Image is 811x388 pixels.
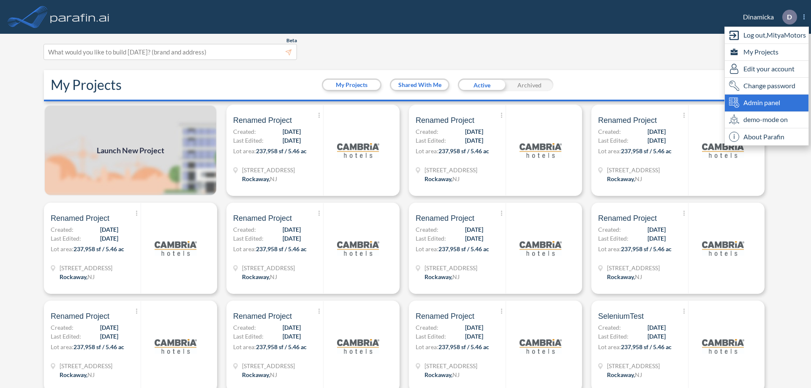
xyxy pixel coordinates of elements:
span: 321 Mt Hope Ave [60,361,112,370]
span: NJ [635,273,642,280]
div: Archived [506,79,553,91]
div: Edit user [725,61,808,78]
span: Launch New Project [97,145,164,156]
span: Rockaway , [607,273,635,280]
span: Rockaway , [607,175,635,182]
span: NJ [635,175,642,182]
span: Rockaway , [242,273,270,280]
span: demo-mode on [743,114,788,125]
span: NJ [635,371,642,378]
span: 321 Mt Hope Ave [242,263,295,272]
img: logo [49,8,111,25]
div: Rockaway, NJ [425,370,460,379]
span: [DATE] [465,225,483,234]
span: [DATE] [648,332,666,341]
span: NJ [452,371,460,378]
span: Lot area: [233,245,256,252]
span: Rockaway , [425,371,452,378]
span: Renamed Project [416,213,474,223]
span: i [729,132,739,142]
img: logo [520,325,562,367]
div: Active [458,79,506,91]
span: Renamed Project [51,311,109,321]
span: Last Edited: [51,234,81,243]
span: Lot area: [51,245,73,252]
img: logo [337,129,379,171]
span: NJ [270,371,277,378]
span: Last Edited: [598,136,629,145]
img: logo [520,227,562,269]
div: Admin panel [725,95,808,111]
span: Last Edited: [598,332,629,341]
span: [DATE] [465,323,483,332]
span: 321 Mt Hope Ave [607,263,660,272]
div: Rockaway, NJ [607,174,642,183]
span: Rockaway , [607,371,635,378]
span: 321 Mt Hope Ave [607,166,660,174]
div: Rockaway, NJ [607,370,642,379]
img: logo [702,129,744,171]
span: 321 Mt Hope Ave [607,361,660,370]
span: Lot area: [598,147,621,155]
div: demo-mode on [725,111,808,128]
span: [DATE] [100,234,118,243]
span: 321 Mt Hope Ave [242,166,295,174]
span: [DATE] [283,234,301,243]
span: Last Edited: [51,332,81,341]
span: [DATE] [283,225,301,234]
span: Last Edited: [416,136,446,145]
span: Last Edited: [416,234,446,243]
span: [DATE] [648,225,666,234]
span: Created: [233,225,256,234]
div: Rockaway, NJ [242,370,277,379]
span: 237,958 sf / 5.46 ac [73,343,124,350]
span: Lot area: [598,343,621,350]
span: [DATE] [648,234,666,243]
span: NJ [270,273,277,280]
span: SeleniumTest [598,311,644,321]
span: Beta [286,37,297,44]
div: Rockaway, NJ [425,174,460,183]
span: Rockaway , [425,175,452,182]
span: Renamed Project [233,311,292,321]
span: [DATE] [100,332,118,341]
span: Rockaway , [60,273,87,280]
span: [DATE] [100,323,118,332]
span: 321 Mt Hope Ave [425,263,477,272]
div: My Projects [725,44,808,61]
img: logo [702,325,744,367]
span: [DATE] [648,136,666,145]
span: 321 Mt Hope Ave [60,263,112,272]
span: Created: [51,323,73,332]
img: logo [337,227,379,269]
span: [DATE] [283,127,301,136]
div: Rockaway, NJ [242,272,277,281]
div: About Parafin [725,128,808,145]
span: Rockaway , [242,371,270,378]
span: Lot area: [416,147,438,155]
span: Rockaway , [425,273,452,280]
span: 321 Mt Hope Ave [242,361,295,370]
span: NJ [87,273,95,280]
span: 237,958 sf / 5.46 ac [621,147,672,155]
span: Renamed Project [51,213,109,223]
span: 321 Mt Hope Ave [425,361,477,370]
span: 237,958 sf / 5.46 ac [73,245,124,252]
span: Lot area: [598,245,621,252]
span: Last Edited: [416,332,446,341]
h2: My Projects [51,77,122,93]
div: Log out [725,27,808,44]
div: Change password [725,78,808,95]
span: 237,958 sf / 5.46 ac [256,147,307,155]
span: 321 Mt Hope Ave [425,166,477,174]
span: Created: [598,127,621,136]
span: [DATE] [465,136,483,145]
div: Rockaway, NJ [607,272,642,281]
span: NJ [452,175,460,182]
span: Last Edited: [233,234,264,243]
button: My Projects [323,80,380,90]
img: logo [337,325,379,367]
span: Renamed Project [233,115,292,125]
span: [DATE] [283,323,301,332]
span: Lot area: [233,343,256,350]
